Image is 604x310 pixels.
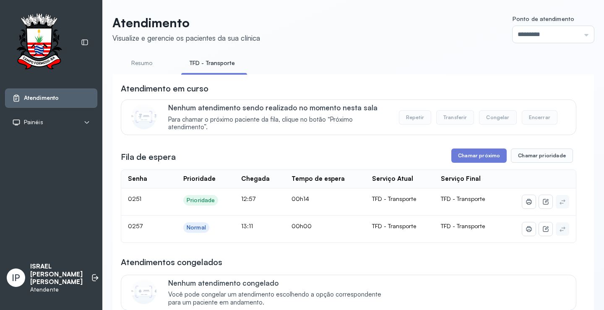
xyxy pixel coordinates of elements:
[30,263,83,286] p: ISRAEL [PERSON_NAME] [PERSON_NAME]
[12,94,90,102] a: Atendimento
[479,110,516,125] button: Congelar
[241,175,270,183] div: Chegada
[30,286,83,293] p: Atendente
[24,94,59,102] span: Atendimento
[292,222,312,229] span: 00h00
[187,197,215,204] div: Prioridade
[12,272,20,283] span: IP
[168,103,390,112] p: Nenhum atendimento sendo realizado no momento nesta sala
[9,13,69,72] img: Logotipo do estabelecimento
[399,110,431,125] button: Repetir
[522,110,557,125] button: Encerrar
[131,104,156,129] img: Imagem de CalloutCard
[372,175,413,183] div: Serviço Atual
[183,175,216,183] div: Prioridade
[121,83,208,94] h3: Atendimento em curso
[131,279,156,304] img: Imagem de CalloutCard
[128,175,147,183] div: Senha
[292,175,345,183] div: Tempo de espera
[241,222,253,229] span: 13:11
[441,222,485,229] span: TFD - Transporte
[121,151,176,163] h3: Fila de espera
[168,279,390,287] p: Nenhum atendimento congelado
[511,148,573,163] button: Chamar prioridade
[241,195,256,202] span: 12:57
[168,116,390,132] span: Para chamar o próximo paciente da fila, clique no botão “Próximo atendimento”.
[121,256,222,268] h3: Atendimentos congelados
[513,15,574,22] span: Ponto de atendimento
[112,15,260,30] p: Atendimento
[112,56,171,70] a: Resumo
[181,56,244,70] a: TFD - Transporte
[441,175,481,183] div: Serviço Final
[372,195,428,203] div: TFD - Transporte
[128,222,143,229] span: 0257
[451,148,507,163] button: Chamar próximo
[436,110,474,125] button: Transferir
[168,291,390,307] span: Você pode congelar um atendimento escolhendo a opção correspondente para um paciente em andamento.
[24,119,43,126] span: Painéis
[441,195,485,202] span: TFD - Transporte
[128,195,141,202] span: 0251
[292,195,309,202] span: 00h14
[187,224,206,231] div: Normal
[372,222,428,230] div: TFD - Transporte
[112,34,260,42] div: Visualize e gerencie os pacientes da sua clínica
